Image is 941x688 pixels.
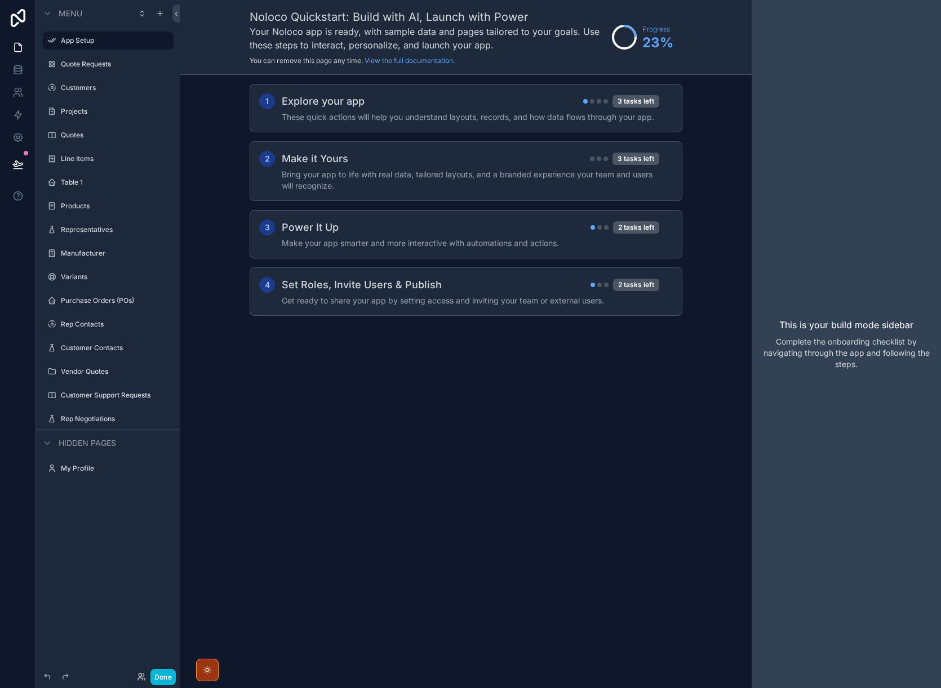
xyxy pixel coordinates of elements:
label: Rep Negotiations [61,414,171,423]
label: Products [61,202,171,211]
span: Hidden pages [59,437,116,449]
button: Done [150,669,176,685]
a: View the full documentation. [365,56,455,65]
label: Rep Contacts [61,320,171,329]
label: Quotes [61,131,171,140]
label: Line Items [61,154,171,163]
label: My Profile [61,464,171,473]
label: Quote Requests [61,60,171,69]
label: Customers [61,83,171,92]
label: App Setup [61,36,167,45]
h1: Noloco Quickstart: Build with AI, Launch with Power [250,9,606,25]
span: Progress [642,25,673,34]
label: Variants [61,272,171,282]
label: Representatives [61,225,171,234]
label: Projects [61,107,171,116]
label: Purchase Orders (POs) [61,296,171,305]
span: You can remove this page any time. [250,56,363,65]
h3: Your Noloco app is ready, with sample data and pages tailored to your goals. Use these steps to i... [250,25,606,52]
p: This is your build mode sidebar [779,318,913,332]
span: Menu [59,8,82,19]
label: Manufacturer [61,249,171,258]
label: Vendor Quotes [61,367,171,376]
label: Customer Contacts [61,343,171,352]
label: Table 1 [61,178,171,187]
label: Customer Support Requests [61,391,171,400]
p: Complete the onboarding checklist by navigating through the app and following the steps. [761,336,932,370]
span: 23 % [642,34,673,52]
